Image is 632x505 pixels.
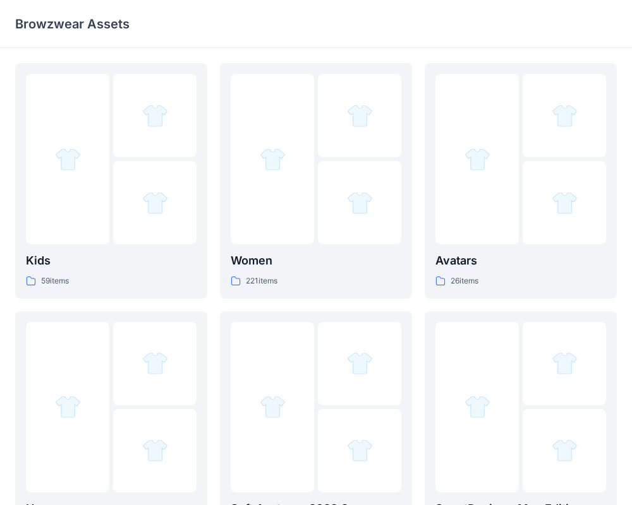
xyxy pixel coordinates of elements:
[55,146,81,172] img: folder 1
[220,63,412,299] a: folder 1folder 2folder 3Women221items
[55,394,81,420] img: folder 1
[552,350,578,376] img: folder 2
[41,275,69,288] p: 59 items
[465,394,490,420] img: folder 1
[347,190,373,216] img: folder 3
[15,63,207,299] a: folder 1folder 2folder 3Kids59items
[231,252,401,270] p: Women
[15,15,130,33] p: Browzwear Assets
[552,437,578,463] img: folder 3
[451,275,478,288] p: 26 items
[347,103,373,129] img: folder 2
[435,252,606,270] p: Avatars
[347,350,373,376] img: folder 2
[260,146,286,172] img: folder 1
[26,252,197,270] p: Kids
[347,437,373,463] img: folder 3
[552,190,578,216] img: folder 3
[425,63,617,299] a: folder 1folder 2folder 3Avatars26items
[142,190,168,216] img: folder 3
[552,103,578,129] img: folder 2
[142,350,168,376] img: folder 2
[246,275,277,288] p: 221 items
[142,437,168,463] img: folder 3
[260,394,286,420] img: folder 1
[142,103,168,129] img: folder 2
[465,146,490,172] img: folder 1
